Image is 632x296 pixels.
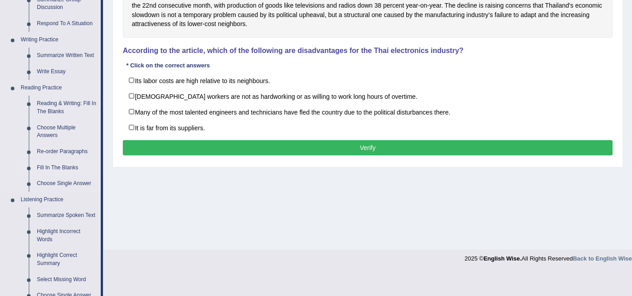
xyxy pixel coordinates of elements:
[33,160,101,176] a: Fill In The Blanks
[123,140,613,155] button: Verify
[33,96,101,119] a: Reading & Writing: Fill In The Blanks
[33,120,101,144] a: Choose Multiple Answers
[465,250,632,263] div: 2025 © All Rights Reserved
[33,176,101,192] a: Choose Single Answer
[33,16,101,32] a: Respond To A Situation
[33,247,101,271] a: Highlight Correct Summary
[123,47,613,55] h4: According to the article, which of the following are disadvantages for the Thai electronics indus...
[17,32,101,48] a: Writing Practice
[17,80,101,96] a: Reading Practice
[123,104,613,120] label: Many of the most talented engineers and technicians have fled the country due to the political di...
[33,144,101,160] a: Re-order Paragraphs
[123,61,213,70] div: * Click on the correct answers
[17,192,101,208] a: Listening Practice
[33,48,101,64] a: Summarize Written Text
[123,72,613,88] label: Its labor costs are high relative to its neighbours.
[484,255,521,262] strong: English Wise.
[33,224,101,247] a: Highlight Incorrect Words
[33,64,101,80] a: Write Essay
[33,208,101,224] a: Summarize Spoken Text
[123,88,613,104] label: [DEMOGRAPHIC_DATA] workers are not as hardworking or as willing to work long hours of overtime.
[33,272,101,288] a: Select Missing Word
[123,119,613,136] label: It is far from its suppliers.
[573,255,632,262] a: Back to English Wise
